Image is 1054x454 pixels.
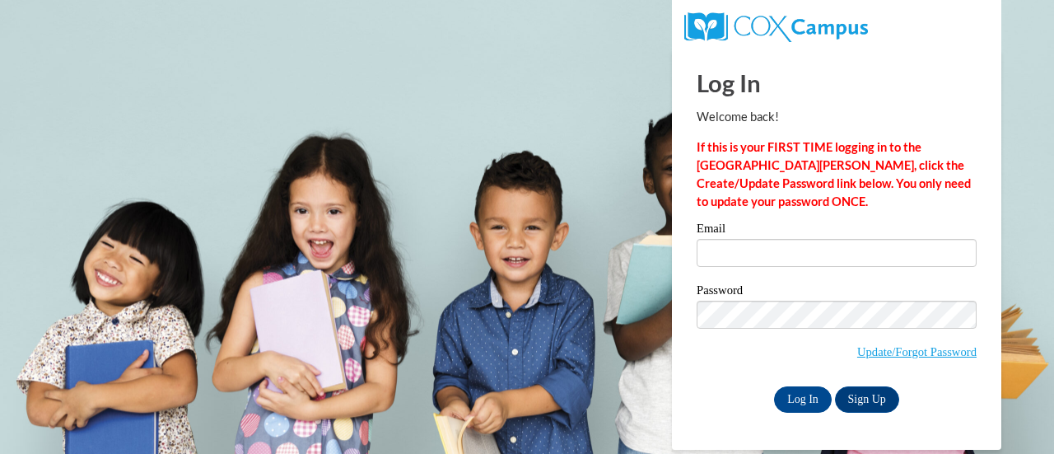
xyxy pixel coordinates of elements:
strong: If this is your FIRST TIME logging in to the [GEOGRAPHIC_DATA][PERSON_NAME], click the Create/Upd... [697,140,971,208]
a: Sign Up [835,386,899,413]
p: Welcome back! [697,108,977,126]
a: Update/Forgot Password [857,345,977,358]
label: Email [697,222,977,239]
label: Password [697,284,977,301]
h1: Log In [697,66,977,100]
a: COX Campus [684,19,868,33]
img: COX Campus [684,12,868,42]
input: Log In [774,386,832,413]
